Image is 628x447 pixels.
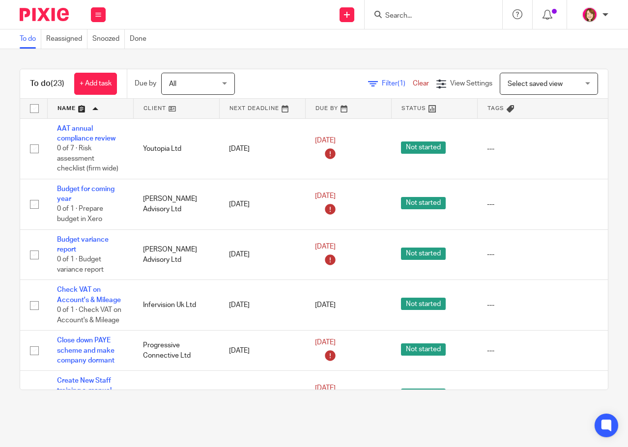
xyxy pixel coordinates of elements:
[398,80,405,87] span: (1)
[74,73,117,95] a: + Add task
[315,138,336,144] span: [DATE]
[487,250,618,259] div: ---
[219,229,305,280] td: [DATE]
[46,29,87,49] a: Reassigned
[30,79,64,89] h1: To do
[133,179,219,229] td: [PERSON_NAME] Advisory Ltd
[133,280,219,331] td: Infervision Uk Ltd
[401,248,446,260] span: Not started
[413,80,429,87] a: Clear
[401,389,446,401] span: Not started
[487,144,618,154] div: ---
[20,29,41,49] a: To do
[384,12,473,21] input: Search
[130,29,151,49] a: Done
[57,337,114,364] a: Close down PAYE scheme and make company dormant
[169,81,176,87] span: All
[20,8,69,21] img: Pixie
[57,307,121,324] span: 0 of 1 · Check VAT on Account's & Mileage
[450,80,492,87] span: View Settings
[57,145,118,172] span: 0 of 7 · Risk assessment checklist (firm wide)
[315,193,336,200] span: [DATE]
[133,371,219,421] td: Youtopia Ltd
[135,79,156,88] p: Due by
[133,331,219,371] td: Progressive Connective Ltd
[315,339,336,346] span: [DATE]
[57,236,109,253] a: Budget variance report
[51,80,64,87] span: (23)
[487,106,504,111] span: Tags
[401,298,446,310] span: Not started
[57,377,112,394] a: Create New Staff training e-manual
[315,302,336,308] span: [DATE]
[401,197,446,209] span: Not started
[133,118,219,179] td: Youtopia Ltd
[57,125,115,142] a: AAT annual compliance review
[219,179,305,229] td: [DATE]
[508,81,563,87] span: Select saved view
[57,206,103,223] span: 0 of 1 · Prepare budget in Xero
[57,286,121,303] a: Check VAT on Account's & Mileage
[133,229,219,280] td: [PERSON_NAME] Advisory Ltd
[401,343,446,356] span: Not started
[382,80,413,87] span: Filter
[92,29,125,49] a: Snoozed
[401,141,446,154] span: Not started
[219,118,305,179] td: [DATE]
[219,371,305,421] td: [DATE]
[582,7,598,23] img: Katherine%20-%20Pink%20cartoon.png
[219,280,305,331] td: [DATE]
[57,186,114,202] a: Budget for coming year
[315,243,336,250] span: [DATE]
[487,346,618,356] div: ---
[315,385,336,391] span: [DATE]
[487,300,618,310] div: ---
[487,199,618,209] div: ---
[219,331,305,371] td: [DATE]
[57,256,104,274] span: 0 of 1 · Budget variance report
